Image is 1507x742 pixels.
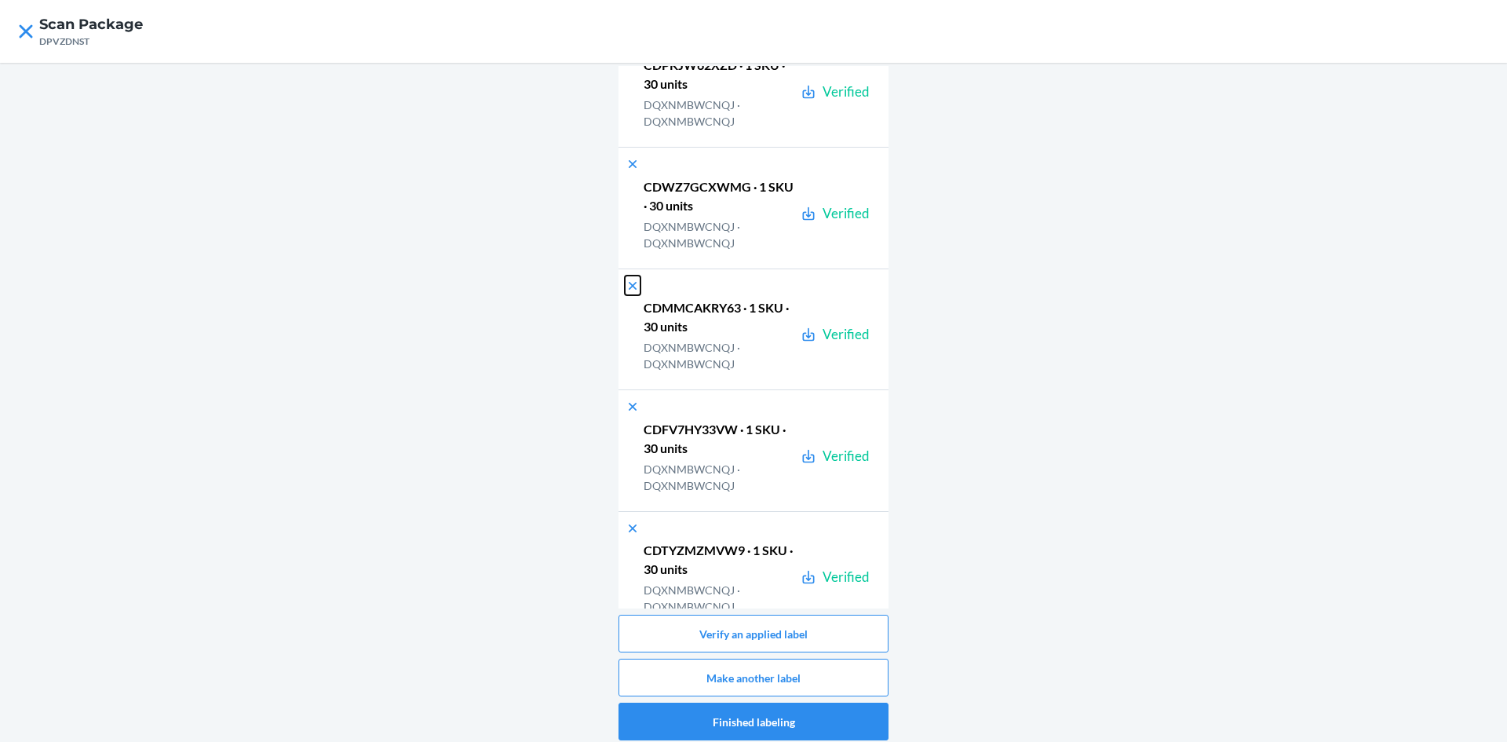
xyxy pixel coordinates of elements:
[618,659,889,696] button: Make another label
[644,461,794,494] p: DQXNMBWCNQJ · DQXNMBWCNQJ
[618,615,889,652] button: Verify an applied label
[644,420,794,458] p: CDFV7HY33VW · 1 SKU · 30 units
[644,541,794,579] p: CDTYZMZMVW9 · 1 SKU · 30 units
[823,203,870,224] div: Verified
[39,35,143,49] div: DPVZDNST
[823,567,870,587] div: Verified
[39,14,143,35] h4: Scan Package
[618,703,889,740] button: Finished labeling
[823,446,870,466] div: Verified
[644,177,794,215] p: CDWZ7GCXWMG · 1 SKU · 30 units
[644,339,794,372] p: DQXNMBWCNQJ · DQXNMBWCNQJ
[644,582,794,615] p: DQXNMBWCNQJ · DQXNMBWCNQJ
[644,97,794,130] p: DQXNMBWCNQJ · DQXNMBWCNQJ
[644,298,794,336] p: CDMMCAKRY63 · 1 SKU · 30 units
[644,218,794,251] p: DQXNMBWCNQJ · DQXNMBWCNQJ
[823,82,870,102] div: Verified
[644,56,794,93] p: CDPKJW62XZD · 1 SKU · 30 units
[823,324,870,345] div: Verified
